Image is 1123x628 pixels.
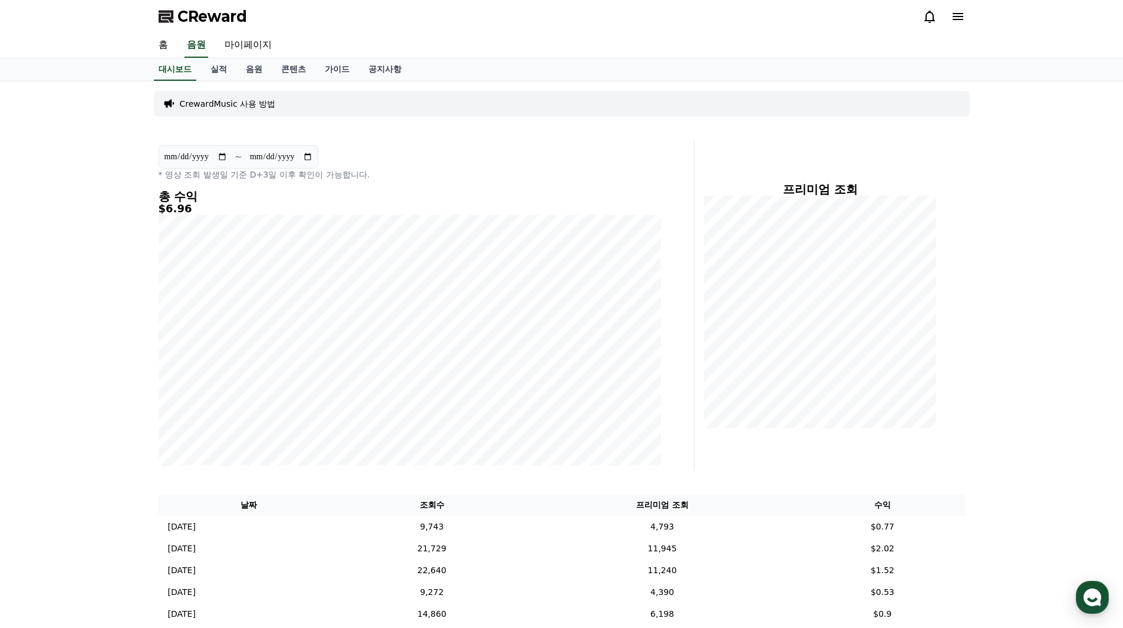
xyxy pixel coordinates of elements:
[524,603,800,625] td: 6,198
[800,516,964,538] td: $0.77
[159,169,661,180] p: * 영상 조회 발생일 기준 D+3일 이후 확인이 가능합니다.
[340,516,525,538] td: 9,743
[215,33,281,58] a: 마이페이지
[168,542,196,555] p: [DATE]
[340,538,525,560] td: 21,729
[168,521,196,533] p: [DATE]
[159,203,661,215] h5: $6.96
[704,183,937,196] h4: 프리미엄 조회
[315,58,359,81] a: 가이드
[800,560,964,581] td: $1.52
[524,516,800,538] td: 4,793
[168,608,196,620] p: [DATE]
[524,581,800,603] td: 4,390
[340,494,525,516] th: 조회수
[177,7,247,26] span: CReward
[159,494,340,516] th: 날짜
[159,7,247,26] a: CReward
[272,58,315,81] a: 콘텐츠
[168,586,196,599] p: [DATE]
[800,603,964,625] td: $0.9
[236,58,272,81] a: 음원
[359,58,411,81] a: 공지사항
[340,581,525,603] td: 9,272
[524,538,800,560] td: 11,945
[800,494,964,516] th: 수익
[235,150,242,164] p: ~
[168,564,196,577] p: [DATE]
[800,581,964,603] td: $0.53
[201,58,236,81] a: 실적
[524,494,800,516] th: 프리미엄 조회
[149,33,177,58] a: 홈
[180,98,276,110] a: CrewardMusic 사용 방법
[524,560,800,581] td: 11,240
[159,190,661,203] h4: 총 수익
[340,603,525,625] td: 14,860
[185,33,208,58] a: 음원
[154,58,196,81] a: 대시보드
[800,538,964,560] td: $2.02
[340,560,525,581] td: 22,640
